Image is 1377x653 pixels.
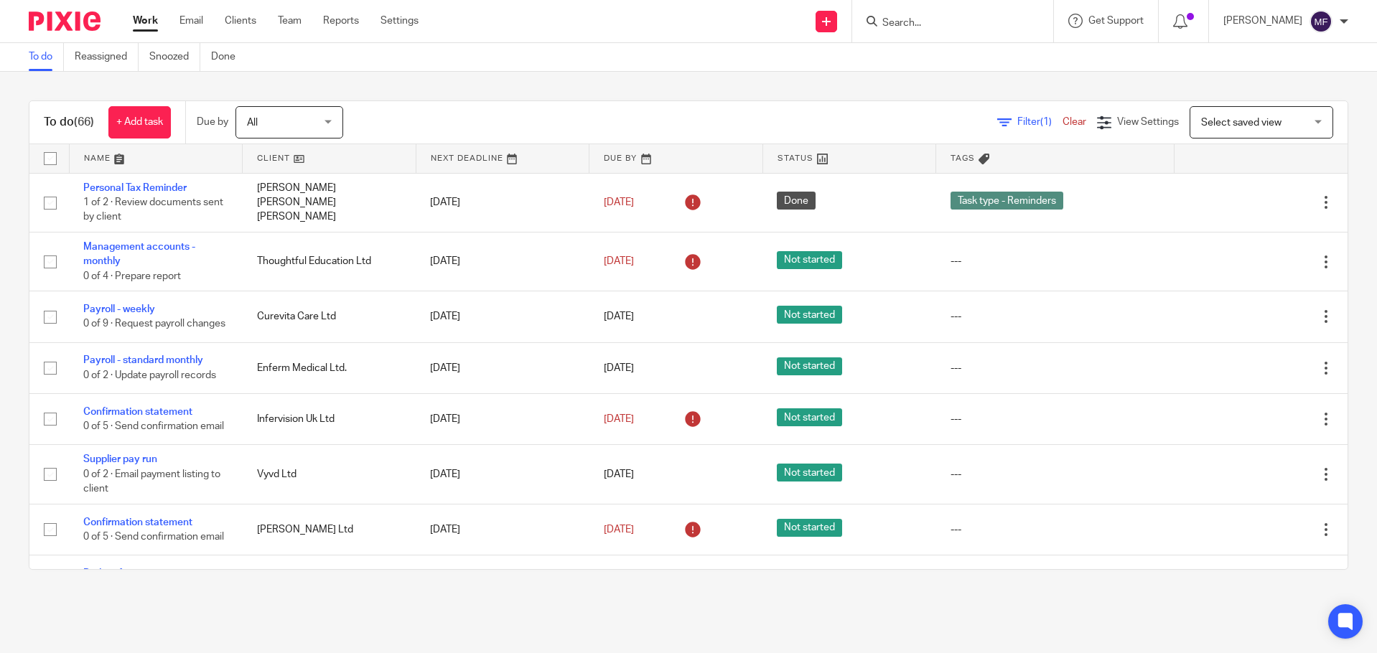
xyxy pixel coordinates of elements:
div: --- [951,254,1159,268]
a: Settings [381,14,419,28]
input: Search [881,17,1010,30]
span: [DATE] [604,197,634,207]
div: --- [951,412,1159,426]
a: Clear [1063,117,1086,127]
div: --- [951,467,1159,481]
td: Curevita Care Ltd [243,291,416,342]
span: Get Support [1088,16,1144,26]
span: Not started [777,357,842,375]
span: Not started [777,306,842,324]
td: [DATE] [416,232,589,291]
a: Personal Tax Reminder [83,183,187,193]
span: 0 of 9 · Request payroll changes [83,319,225,329]
span: Not started [777,251,842,269]
p: [PERSON_NAME] [1223,14,1302,28]
td: [PERSON_NAME] Coaching Ltd [243,555,416,606]
span: Not started [777,464,842,481]
td: [DATE] [416,555,589,606]
td: [DATE] [416,291,589,342]
a: Done [211,43,246,71]
a: Budget for coming year [83,568,190,578]
div: --- [951,361,1159,375]
a: Reassigned [75,43,139,71]
span: Done [777,192,816,210]
td: [PERSON_NAME] Ltd [243,504,416,555]
img: svg%3E [1310,10,1332,33]
a: Clients [225,14,256,28]
a: Payroll - standard monthly [83,355,203,365]
td: Infervision Uk Ltd [243,394,416,445]
span: 0 of 2 · Update payroll records [83,370,216,380]
td: Enferm Medical Ltd. [243,342,416,393]
span: Not started [777,519,842,537]
span: [DATE] [604,469,634,479]
span: [DATE] [604,363,634,373]
a: Confirmation statement [83,407,192,417]
span: All [247,118,258,128]
span: (66) [74,116,94,128]
a: Payroll - weekly [83,304,155,314]
span: [DATE] [604,525,634,535]
span: [DATE] [604,414,634,424]
img: Pixie [29,11,101,31]
a: Supplier pay run [83,454,157,464]
a: To do [29,43,64,71]
a: Reports [323,14,359,28]
td: [DATE] [416,504,589,555]
td: [PERSON_NAME] [PERSON_NAME] [PERSON_NAME] [243,173,416,232]
a: + Add task [108,106,171,138]
span: (1) [1040,117,1052,127]
td: [DATE] [416,342,589,393]
p: Due by [197,115,228,129]
a: Snoozed [149,43,200,71]
span: 1 of 2 · Review documents sent by client [83,197,223,222]
td: [DATE] [416,394,589,445]
a: Email [179,14,203,28]
div: --- [951,522,1159,537]
span: [DATE] [604,311,634,321]
span: Filter [1017,117,1063,127]
div: --- [951,309,1159,324]
span: 0 of 5 · Send confirmation email [83,421,224,431]
span: View Settings [1117,117,1179,127]
span: 0 of 4 · Prepare report [83,271,181,281]
span: Task type - Reminders [951,192,1063,210]
a: Confirmation statement [83,517,192,527]
span: Select saved view [1201,118,1282,128]
span: Tags [951,154,975,162]
td: [DATE] [416,445,589,504]
td: [DATE] [416,173,589,232]
a: Work [133,14,158,28]
span: 0 of 5 · Send confirmation email [83,532,224,542]
a: Team [278,14,302,28]
td: Vyvd Ltd [243,445,416,504]
span: 0 of 2 · Email payment listing to client [83,469,220,494]
a: Management accounts - monthly [83,242,195,266]
h1: To do [44,115,94,130]
td: Thoughtful Education Ltd [243,232,416,291]
span: Not started [777,408,842,426]
span: [DATE] [604,256,634,266]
